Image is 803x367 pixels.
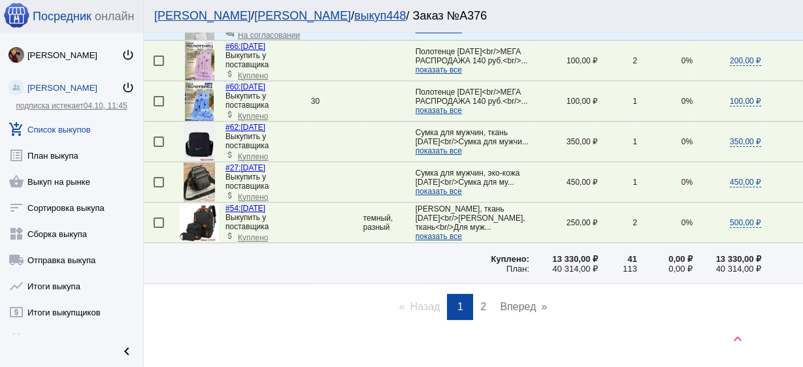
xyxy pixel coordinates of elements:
div: 41 [598,253,637,263]
a: #60:[DATE] [225,82,265,91]
span: Куплено [238,152,268,161]
div: 100,00 ₽ [529,56,598,65]
span: Куплено [238,233,268,242]
div: 113 [598,263,637,273]
mat-icon: chevron_left [119,343,135,359]
span: показать все [416,232,462,241]
span: #54: [225,204,240,213]
mat-icon: group [8,330,24,346]
span: На согласовании [238,31,300,40]
img: O4awEp9LpKGYEZBxOm6KLRXQrA0SojuAgygPtFCRogdHmNS3bfFw-bnmtcqyXLVtOmoJu9Rw.jpg [8,47,24,63]
a: #54:[DATE] [225,204,265,213]
mat-icon: attach_money [225,191,235,200]
span: 1 [457,301,463,312]
span: 04.10, 11:45 [84,101,127,110]
div: Выкупить у поставщика [225,172,311,191]
div: Выкупить у поставщика [225,132,311,150]
mat-icon: question_answer [225,29,235,38]
mat-icon: keyboard_arrow_up [730,331,746,347]
div: Куплено: [416,253,529,263]
div: Выкупить у поставщика [225,91,311,110]
span: показать все [416,65,462,74]
div: 450,00 ₽ [529,178,598,187]
span: показать все [416,187,462,196]
img: ioMagD_VMXo3YR0UPA1QQ7ZHNwlsYY2xfPZwpGlFANpy9kElP5-XRhgAY5BBDDDIqU8TqcC8nxXDEM2Qvi6Sak6p.jpg [184,122,216,161]
img: community_200.png [8,80,24,95]
div: Выкупить у поставщика [225,213,311,231]
a: [PERSON_NAME] [254,9,351,22]
a: #62:[DATE] [225,123,265,132]
span: 100,00 ₽ [730,97,761,106]
span: показать все [416,106,462,115]
div: 40 314,00 ₽ [529,263,598,273]
mat-icon: show_chart [8,278,24,294]
mat-icon: attach_money [225,110,235,119]
span: 0% [681,178,693,187]
div: 2 [598,56,637,65]
a: выкуп448 [354,9,406,22]
span: 0% [681,97,693,106]
span: 200,00 ₽ [730,56,761,66]
mat-icon: attach_money [225,150,235,159]
div: 250,00 ₽ [529,218,598,227]
mat-icon: attach_money [225,231,235,240]
mat-icon: power_settings_new [122,48,135,61]
a: #66:[DATE] [225,42,265,51]
div: [PERSON_NAME] [27,50,122,60]
span: Куплено [238,71,268,80]
span: Посредник [33,10,91,24]
mat-icon: local_atm [8,304,24,320]
div: / / / Заказ №А376 [154,9,779,23]
app-description-cutted: [PERSON_NAME], ткань [DATE]<br/>[PERSON_NAME], ткань<br/>Для муж... [416,204,529,241]
div: 13 330,00 ₽ [693,253,761,263]
app-description-cutted: Сумка для мужчин, ткань [DATE]<br/>Сумка для мужчи... [416,128,529,155]
img: lE4e_iIToFD7Vvy5004H4Jc5tIwddgxGn9mjHbLaZtmCkj2zQgXd55LcXInaPqTtOhpI1TutIiaEiUTHaQ4lnmPL.jpg [185,82,214,121]
div: 1 [598,178,637,187]
img: 0mb57KuG8u37ytRQmPKPigNfbQy2narlBM-ZOXVfEc-yGk4GEfKaPfm3tqtxHc-PcR7Eki8E24RYSihkse3BiNkS.jpg [185,41,214,80]
div: 350,00 ₽ [529,137,598,146]
div: 1 [598,97,637,106]
span: #66: [225,42,240,51]
mat-icon: add_shopping_cart [8,121,24,137]
div: 40 314,00 ₽ [693,263,761,273]
span: 350,00 ₽ [730,137,761,147]
mat-icon: sort [8,200,24,215]
span: 2 [480,301,486,312]
span: 0% [681,56,693,65]
span: #27: [225,163,240,172]
span: онлайн [95,10,134,24]
span: 0% [681,137,693,146]
span: 500,00 ₽ [730,218,761,228]
img: apple-icon-60x60.png [3,2,29,28]
mat-icon: power_settings_new [122,81,135,94]
a: Вперед page [493,294,553,320]
div: 0,00 ₽ [637,263,693,273]
mat-icon: local_shipping [8,252,24,268]
app-description-cutted: Сумка для мужчин, эко-кожа [DATE]<br/>Сумка для му... [416,168,529,196]
mat-icon: shopping_basket [8,174,24,189]
span: показать все [416,146,462,155]
span: Куплено [238,193,268,202]
span: 450,00 ₽ [730,178,761,187]
div: [PERSON_NAME] [27,83,122,93]
a: #27:[DATE] [225,163,265,172]
img: AEiXkHyGWj2Wtid7DbWd_XxtJOzJGc7AfajCXNXdIkZ9u_ui6A8ryPTXqJSEQFaNxniM3eSwR7nHftTrjgHEDi-U.jpg [180,204,219,242]
mat-icon: attach_money [225,69,235,78]
div: 0,00 ₽ [637,253,693,263]
div: 1 [598,137,637,146]
a: [PERSON_NAME] [154,9,251,22]
span: #60: [225,82,240,91]
span: 0% [681,218,693,227]
span: Куплено [238,112,268,121]
a: подписка истекает04.10, 11:45 [16,101,127,110]
div: План: [416,263,529,273]
span: Назад [410,301,440,312]
img: DMyd-jN5N4PB4JSXVV0hDLcmAJfZVBiGsnAwUxj2_VAND_dzF4R3t2FzaTcRxmmIb5oCAtwa6_UNQTA6jz0tF5dE.jpg [184,163,215,202]
div: 100,00 ₽ [529,97,598,106]
app-description-cutted: Полотенце [DATE]<br/>МЕГА РАСПРОДАЖА 140 руб.<br/>... [416,47,529,74]
div: 30 [311,97,363,106]
span: #62: [225,123,240,132]
ul: Pagination [144,294,803,320]
div: Выкупить у поставщика [225,51,311,69]
td: темный, разный [363,203,416,243]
